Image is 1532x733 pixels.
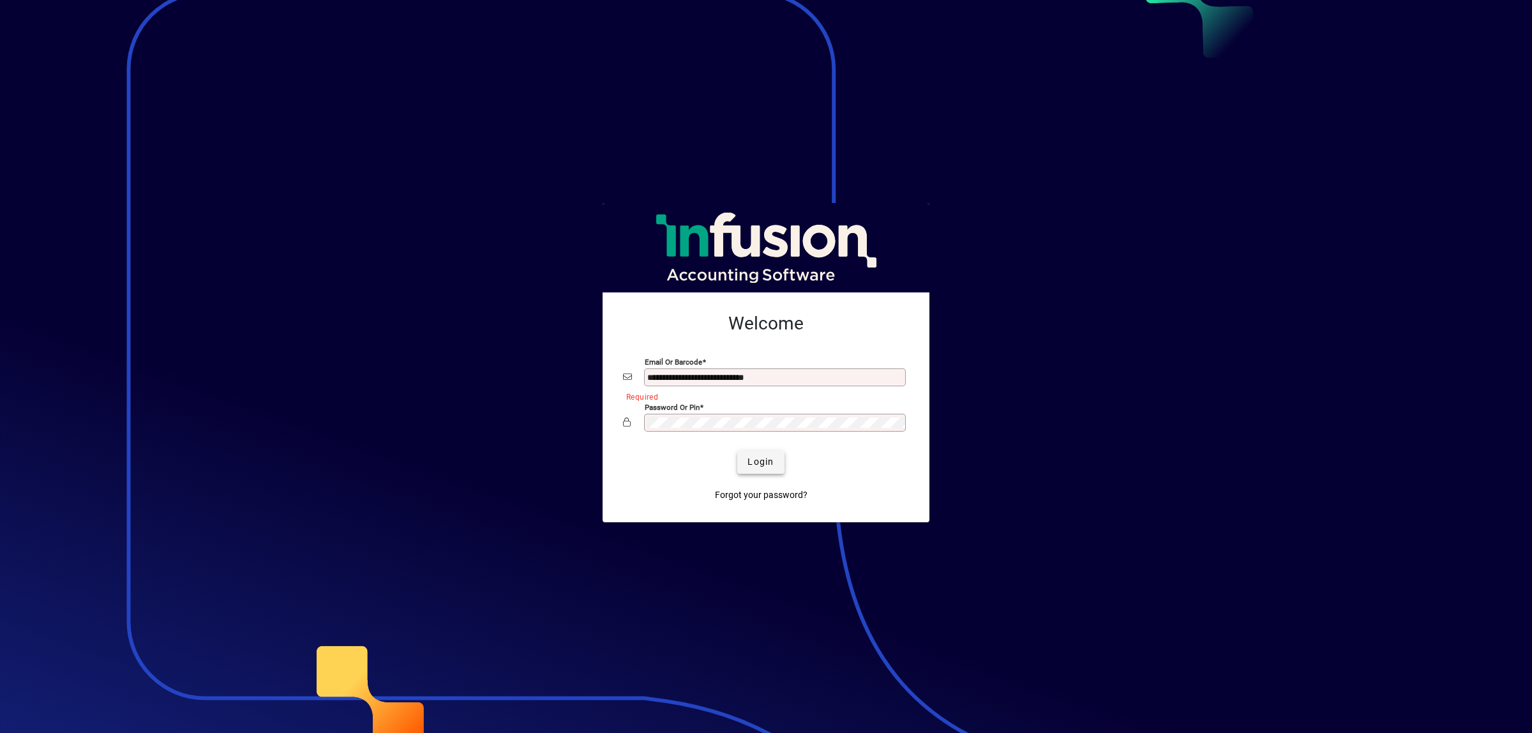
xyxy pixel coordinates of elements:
[715,488,807,502] span: Forgot your password?
[747,455,774,469] span: Login
[710,484,813,507] a: Forgot your password?
[623,313,909,335] h2: Welcome
[737,451,784,474] button: Login
[645,402,700,411] mat-label: Password or Pin
[626,389,899,403] mat-error: Required
[645,357,702,366] mat-label: Email or Barcode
